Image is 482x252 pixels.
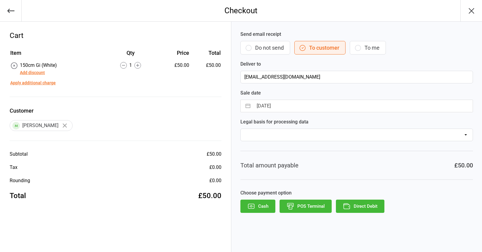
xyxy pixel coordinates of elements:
div: Price [158,49,189,57]
button: Cash [240,200,275,213]
button: Add discount [20,70,45,76]
div: 1 [104,62,158,69]
td: £50.00 [192,62,221,76]
label: Sale date [240,89,473,97]
div: £50.00 [198,190,221,201]
div: Rounding [10,177,30,184]
div: £50.00 [158,62,189,69]
div: Subtotal [10,151,28,158]
div: Tax [10,164,17,171]
label: Send email receipt [240,31,473,38]
label: Legal basis for processing data [240,118,473,126]
th: Total [192,49,221,61]
div: [PERSON_NAME] [10,120,73,131]
button: POS Terminal [280,200,332,213]
div: £50.00 [207,151,221,158]
button: Do not send [240,41,290,54]
div: Total amount payable [240,161,299,170]
span: 150cm Gi (White) [20,62,57,68]
label: Choose payment option [240,189,473,197]
div: Cart [10,30,221,41]
button: Direct Debit [336,200,384,213]
input: Customer Email [240,71,473,83]
label: Deliver to [240,61,473,68]
th: Item [10,49,103,61]
button: To customer [294,41,346,54]
div: £0.00 [209,164,221,171]
button: To me [350,41,386,54]
div: £0.00 [209,177,221,184]
button: Apply additional charge [10,80,56,86]
th: Qty [104,49,158,61]
div: Total [10,190,26,201]
label: Customer [10,107,221,115]
div: £50.00 [454,161,473,170]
